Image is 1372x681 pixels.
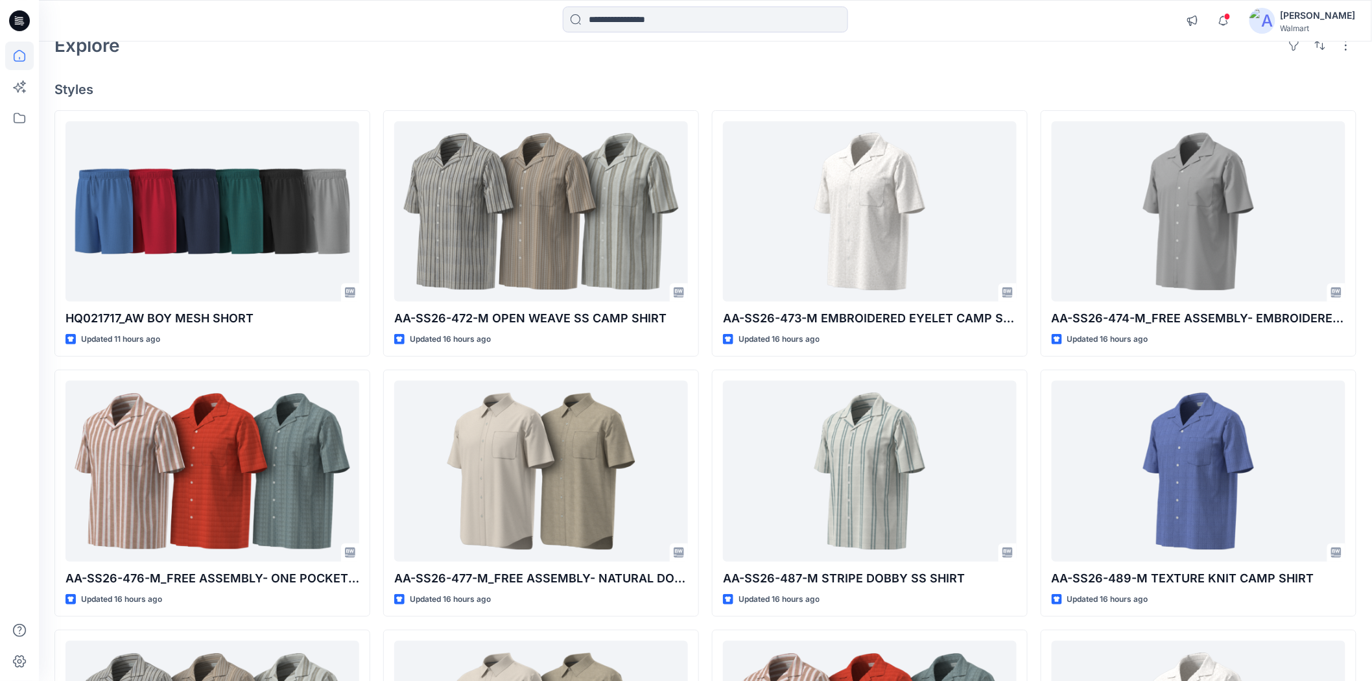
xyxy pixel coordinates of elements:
[1281,23,1356,33] div: Walmart
[1052,381,1345,561] a: AA-SS26-489-M TEXTURE KNIT CAMP SHIRT
[410,333,491,346] p: Updated 16 hours ago
[723,569,1017,588] p: AA-SS26-487-M STRIPE DOBBY SS SHIRT
[65,381,359,561] a: AA-SS26-476-M_FREE ASSEMBLY- ONE POCKET CAMP SHIRT
[65,309,359,328] p: HQ021717_AW BOY MESH SHORT
[723,121,1017,302] a: AA-SS26-473-M EMBROIDERED EYELET CAMP SHIRT
[1067,333,1148,346] p: Updated 16 hours ago
[1052,309,1345,328] p: AA-SS26-474-M_FREE ASSEMBLY- EMBROIDERED CAMP SHIRT
[1052,569,1345,588] p: AA-SS26-489-M TEXTURE KNIT CAMP SHIRT
[1067,593,1148,606] p: Updated 16 hours ago
[1052,121,1345,302] a: AA-SS26-474-M_FREE ASSEMBLY- EMBROIDERED CAMP SHIRT
[723,381,1017,561] a: AA-SS26-487-M STRIPE DOBBY SS SHIRT
[1281,8,1356,23] div: [PERSON_NAME]
[65,569,359,588] p: AA-SS26-476-M_FREE ASSEMBLY- ONE POCKET CAMP SHIRT
[65,121,359,302] a: HQ021717_AW BOY MESH SHORT
[394,309,688,328] p: AA-SS26-472-M OPEN WEAVE SS CAMP SHIRT
[723,309,1017,328] p: AA-SS26-473-M EMBROIDERED EYELET CAMP SHIRT
[394,569,688,588] p: AA-SS26-477-M_FREE ASSEMBLY- NATURAL DOBBY SS SHIRT
[1249,8,1275,34] img: avatar
[54,35,120,56] h2: Explore
[739,593,820,606] p: Updated 16 hours ago
[739,333,820,346] p: Updated 16 hours ago
[81,593,162,606] p: Updated 16 hours ago
[54,82,1356,97] h4: Styles
[394,121,688,302] a: AA-SS26-472-M OPEN WEAVE SS CAMP SHIRT
[410,593,491,606] p: Updated 16 hours ago
[81,333,160,346] p: Updated 11 hours ago
[394,381,688,561] a: AA-SS26-477-M_FREE ASSEMBLY- NATURAL DOBBY SS SHIRT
